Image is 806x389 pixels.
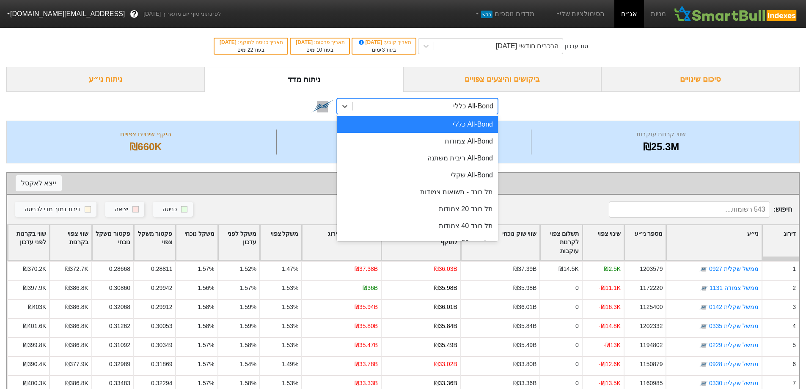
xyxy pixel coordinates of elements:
div: סוג עדכון [565,42,588,51]
div: ₪36.01B [434,303,457,312]
div: 1.49% [282,360,298,369]
div: 1.53% [282,322,298,331]
div: ₪33.36B [513,379,536,388]
div: תאריך פרסום : [295,39,345,46]
div: Toggle SortBy [302,225,381,260]
div: 4 [792,322,796,331]
div: ₪36B [363,284,378,292]
div: Toggle SortBy [540,225,581,260]
div: ₪35.98B [513,284,536,292]
div: 0 [575,379,579,388]
div: Toggle SortBy [134,225,175,260]
div: בעוד ימים [295,46,345,54]
div: 1203579 [640,265,663,273]
div: -₪11.1K [599,284,621,292]
div: ₪35.47B [355,341,378,350]
div: Toggle SortBy [382,225,460,260]
div: יציאה [115,205,128,214]
div: 1.59% [240,322,256,331]
img: tase link [700,284,708,293]
div: 1202332 [640,322,663,331]
div: Toggle SortBy [762,225,799,260]
div: ₪35.84B [434,322,457,331]
div: ₪399.8K [23,341,46,350]
div: Toggle SortBy [218,225,259,260]
div: 0.31092 [109,341,130,350]
div: ₪397.9K [23,284,46,292]
div: All-Bond כללי [337,116,498,133]
div: 0 [575,322,579,331]
div: ניתוח ני״ע [6,67,205,92]
div: 0 [575,284,579,292]
div: 1.53% [282,341,298,350]
div: -₪13K [604,341,621,350]
div: 1160985 [640,379,663,388]
a: ממשל צמודה 1131 [710,284,759,291]
span: [DATE] [220,39,238,45]
span: חדש [481,11,492,18]
div: ₪33.36B [434,379,457,388]
div: 0 [575,303,579,312]
div: All-Bond שקלי [337,167,498,184]
a: ממשל שקלית 0335 [709,323,759,329]
div: הרכבים חודשי [DATE] [496,41,558,51]
div: 3 [792,303,796,312]
div: 1.47% [282,265,298,273]
div: 0.32989 [109,360,130,369]
div: ₪400.3K [23,379,46,388]
div: תל בונד 20 צמודות [337,201,498,218]
a: מדדים נוספיםחדש [470,6,538,22]
div: ₪660K [17,139,274,154]
div: ₪386.8K [65,303,88,312]
div: Toggle SortBy [8,225,49,260]
div: ₪25.3M [534,139,789,154]
div: ₪37.39B [513,265,536,273]
div: ניתוח מדד [205,67,403,92]
div: ₪33.02B [434,360,457,369]
div: -₪13.5K [599,379,621,388]
div: 0 [575,341,579,350]
div: 1.58% [198,322,214,331]
button: כניסה [153,202,193,217]
button: יציאה [105,202,144,217]
div: ₪377.9K [65,360,88,369]
div: ביקושים והיצעים צפויים [403,67,602,92]
span: ? [132,8,137,20]
div: All-Bond צמודות [337,133,498,150]
img: SmartBull [673,6,799,22]
div: ₪372.7K [65,265,88,273]
div: -₪12.6K [599,360,621,369]
div: תל בונד - תשואות צמודות [337,184,498,201]
div: 1125400 [640,303,663,312]
button: דירוג נמוך מדי לכניסה [15,202,96,217]
div: ₪386.8K [65,341,88,350]
div: מספר ניירות ערך [279,130,529,139]
div: ₪35.94B [355,303,378,312]
div: 1.56% [198,284,214,292]
div: 0.29942 [151,284,172,292]
img: tase link [699,342,708,350]
img: tase link [311,95,333,117]
span: [DATE] [358,39,384,45]
div: 6 [792,360,796,369]
div: 1.57% [198,379,214,388]
div: ₪33.80B [513,360,536,369]
span: חיפוש : [609,201,792,218]
div: 0.33483 [109,379,130,388]
span: [DATE] [296,39,314,45]
div: 1.53% [282,303,298,312]
div: היקף שינויים צפויים [17,130,274,139]
img: tase link [699,323,708,331]
span: 3 [382,47,385,53]
div: 0 [575,360,579,369]
div: Toggle SortBy [176,225,217,260]
img: tase link [699,380,708,388]
div: 1.53% [282,284,298,292]
div: 7 [792,379,796,388]
div: All-Bond ריבית משתנה [337,150,498,167]
img: tase link [699,303,708,312]
div: ₪35.49B [434,341,457,350]
div: ₪386.8K [65,322,88,331]
div: 0.30349 [151,341,172,350]
div: -₪16.3K [599,303,621,312]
